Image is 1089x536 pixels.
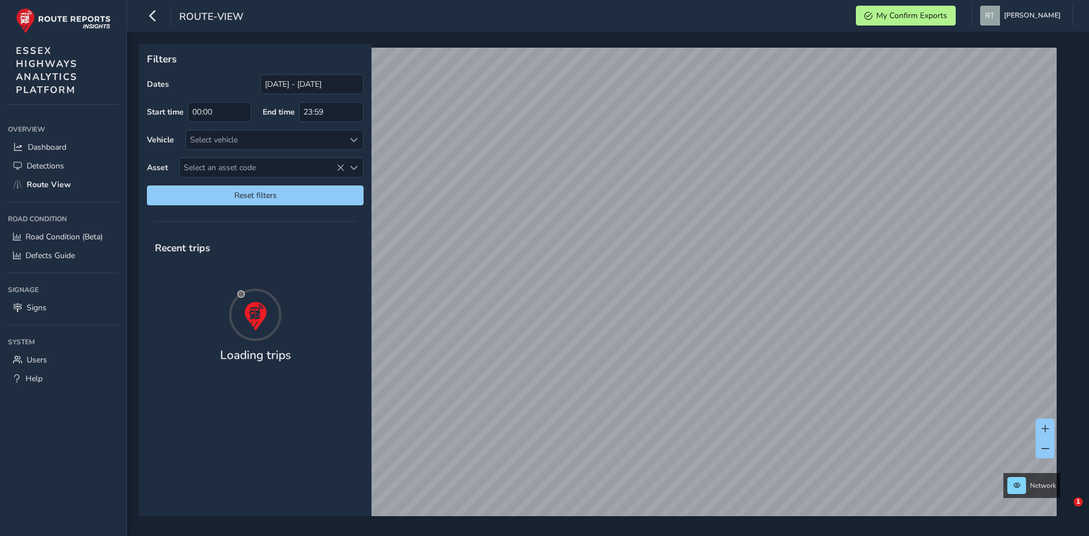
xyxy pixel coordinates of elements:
iframe: Intercom live chat [1050,497,1078,525]
span: Reset filters [155,190,355,201]
button: My Confirm Exports [856,6,956,26]
span: 1 [1074,497,1083,507]
span: My Confirm Exports [876,10,947,21]
label: Start time [147,107,184,117]
label: Vehicle [147,134,174,145]
span: ESSEX HIGHWAYS ANALYTICS PLATFORM [16,44,78,96]
span: Help [26,373,43,384]
span: Detections [27,161,64,171]
label: End time [263,107,295,117]
span: Dashboard [28,142,66,153]
a: Dashboard [8,138,119,157]
div: System [8,334,119,351]
h4: Loading trips [220,348,291,362]
span: route-view [179,10,243,26]
span: [PERSON_NAME] [1004,6,1061,26]
span: Network [1030,481,1056,490]
button: Reset filters [147,185,364,205]
a: Route View [8,175,119,194]
p: Filters [147,52,364,66]
div: Select an asset code [344,158,363,177]
span: Route View [27,179,71,190]
a: Users [8,351,119,369]
div: Select vehicle [186,130,344,149]
div: Signage [8,281,119,298]
canvas: Map [143,48,1057,529]
span: Select an asset code [180,158,344,177]
span: Users [27,354,47,365]
a: Defects Guide [8,246,119,265]
img: rr logo [16,8,111,33]
a: Help [8,369,119,388]
button: [PERSON_NAME] [980,6,1065,26]
img: diamond-layout [980,6,1000,26]
div: Road Condition [8,210,119,227]
span: Road Condition (Beta) [26,231,103,242]
span: Recent trips [147,233,218,263]
a: Signs [8,298,119,317]
span: Defects Guide [26,250,75,261]
a: Road Condition (Beta) [8,227,119,246]
div: Overview [8,121,119,138]
label: Asset [147,162,168,173]
a: Detections [8,157,119,175]
span: Signs [27,302,47,313]
label: Dates [147,79,169,90]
